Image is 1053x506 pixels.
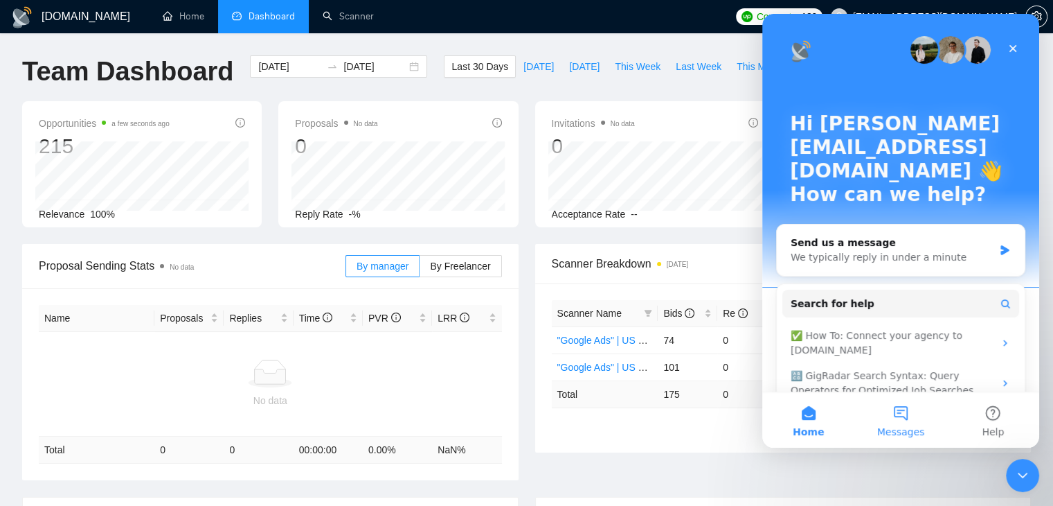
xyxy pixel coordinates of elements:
[111,120,169,128] time: a few seconds ago
[561,55,607,78] button: [DATE]
[667,261,688,268] time: [DATE]
[39,209,84,220] span: Relevance
[363,437,432,464] td: 0.00 %
[741,11,753,22] img: upwork-logo.png
[368,313,401,324] span: PVR
[44,393,496,408] div: No data
[738,308,748,318] span: info-circle
[295,209,343,220] span: Reply Rate
[294,437,363,464] td: 00:00:00
[552,115,635,132] span: Invitations
[717,354,777,381] td: 0
[557,335,719,346] a: "Google Ads" | US & US Only | Expert
[327,61,338,72] span: to
[295,133,377,159] div: 0
[323,313,332,322] span: info-circle
[552,209,626,220] span: Acceptance Rate
[224,437,293,464] td: 0
[676,59,721,74] span: Last Week
[658,326,717,354] td: 74
[22,55,233,88] h1: Team Dashboard
[349,209,361,220] span: -%
[611,120,635,128] span: No data
[717,381,777,408] td: 0
[737,59,784,74] span: This Month
[723,308,748,319] span: Re
[607,55,668,78] button: This Week
[444,55,516,78] button: Last 30 Days
[39,133,170,159] div: 215
[327,61,338,72] span: swap-right
[90,209,115,220] span: 100%
[663,308,694,319] span: Bids
[357,261,408,272] span: By manager
[39,437,154,464] td: Total
[523,59,554,74] span: [DATE]
[460,313,469,322] span: info-circle
[1006,459,1039,492] iframe: Intercom live chat
[432,437,501,464] td: NaN %
[430,261,490,272] span: By Freelancer
[229,311,277,326] span: Replies
[1026,11,1047,22] span: setting
[631,209,637,220] span: --
[729,55,792,78] button: This Month
[569,59,600,74] span: [DATE]
[615,59,660,74] span: This Week
[232,11,242,21] span: dashboard
[552,133,635,159] div: 0
[557,362,702,373] a: "Google Ads" | US & WW | Expert
[552,381,658,408] td: Total
[1025,11,1047,22] a: setting
[39,305,154,332] th: Name
[295,115,377,132] span: Proposals
[11,6,33,28] img: logo
[163,10,204,22] a: homeHome
[557,308,622,319] span: Scanner Name
[668,55,729,78] button: Last Week
[658,381,717,408] td: 175
[323,10,374,22] a: searchScanner
[451,59,508,74] span: Last 30 Days
[354,120,378,128] span: No data
[834,12,844,21] span: user
[1025,6,1047,28] button: setting
[343,59,406,74] input: End date
[516,55,561,78] button: [DATE]
[438,313,469,324] span: LRR
[801,9,816,24] span: 189
[717,326,777,354] td: 0
[685,308,694,318] span: info-circle
[748,118,758,128] span: info-circle
[757,9,798,24] span: Connects:
[658,354,717,381] td: 101
[644,309,652,317] span: filter
[224,305,293,332] th: Replies
[249,10,295,22] span: Dashboard
[154,305,224,332] th: Proposals
[39,257,345,274] span: Proposal Sending Stats
[492,118,502,128] span: info-circle
[154,437,224,464] td: 0
[258,59,321,74] input: Start date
